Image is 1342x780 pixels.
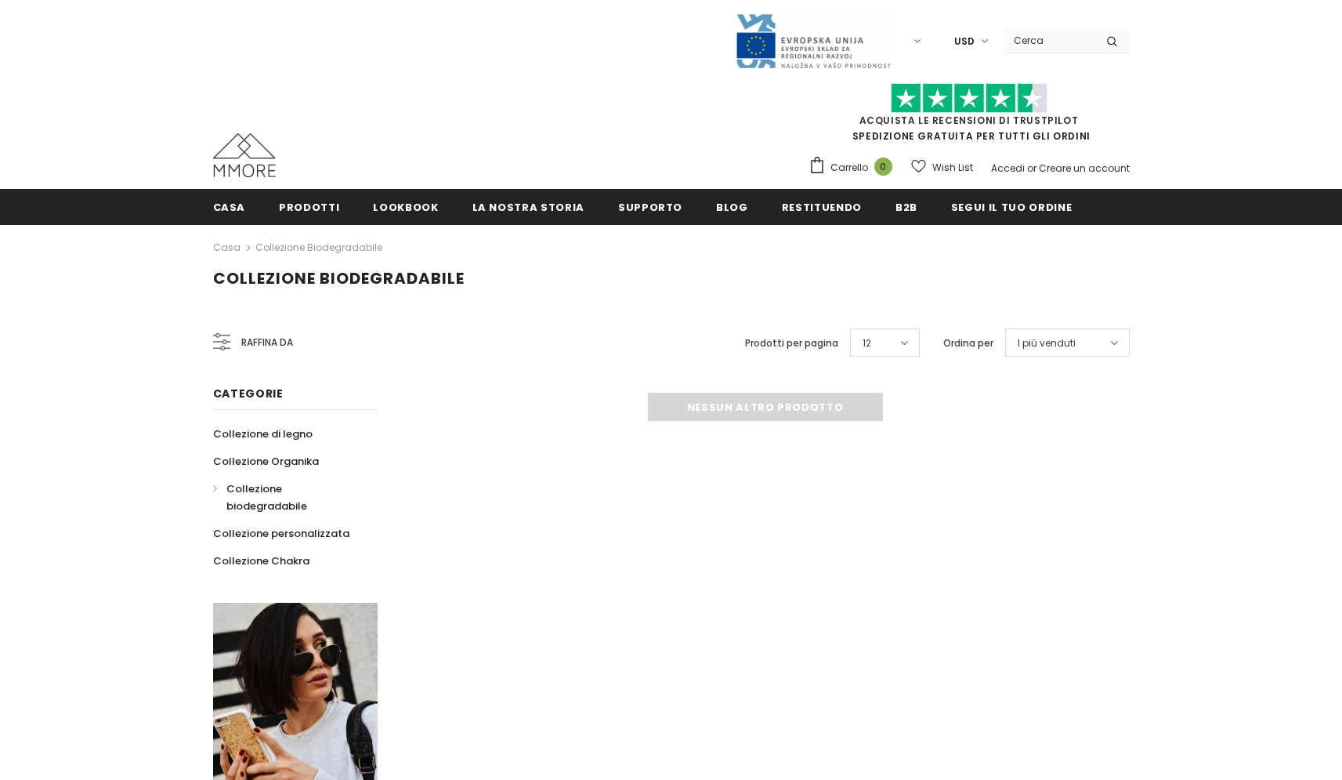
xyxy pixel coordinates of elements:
[1027,161,1036,175] span: or
[782,200,862,215] span: Restituendo
[213,547,309,575] a: Collezione Chakra
[932,160,973,176] span: Wish List
[735,13,892,70] img: Javni Razpis
[808,90,1130,143] span: SPEDIZIONE GRATUITA PER TUTTI GLI ORDINI
[1039,161,1130,175] a: Creare un account
[808,156,900,180] a: Carrello 0
[472,189,584,224] a: La nostra storia
[954,34,975,49] span: USD
[279,200,339,215] span: Prodotti
[373,200,438,215] span: Lookbook
[745,336,838,351] label: Prodotti per pagina
[373,189,438,224] a: Lookbook
[213,200,246,215] span: Casa
[213,475,360,520] a: Collezione biodegradabile
[830,160,868,176] span: Carrello
[951,189,1072,224] a: Segui il tuo ordine
[213,238,241,257] a: Casa
[472,200,584,215] span: La nostra storia
[716,189,748,224] a: Blog
[213,420,313,448] a: Collezione di legno
[782,189,862,224] a: Restituendo
[618,189,682,224] a: supporto
[895,200,917,215] span: B2B
[1004,29,1094,52] input: Search Site
[213,454,319,469] span: Collezione Organika
[1018,336,1076,351] span: I più venduti
[213,133,276,177] img: Casi MMORE
[891,83,1047,114] img: Fidati di Pilot Stars
[213,189,246,224] a: Casa
[279,189,339,224] a: Prodotti
[859,114,1079,127] a: Acquista le recensioni di TrustPilot
[943,336,993,351] label: Ordina per
[618,200,682,215] span: supporto
[213,520,349,547] a: Collezione personalizzata
[911,154,973,181] a: Wish List
[213,386,284,401] span: Categorie
[895,189,917,224] a: B2B
[213,526,349,541] span: Collezione personalizzata
[874,158,892,176] span: 0
[213,267,465,289] span: Collezione biodegradabile
[213,448,319,475] a: Collezione Organika
[213,553,309,568] span: Collezione Chakra
[951,200,1072,215] span: Segui il tuo ordine
[213,426,313,441] span: Collezione di legno
[735,34,892,47] a: Javni Razpis
[863,336,871,351] span: 12
[241,334,293,351] span: Raffina da
[991,161,1025,175] a: Accedi
[255,241,382,254] a: Collezione biodegradabile
[716,200,748,215] span: Blog
[226,481,307,513] span: Collezione biodegradabile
